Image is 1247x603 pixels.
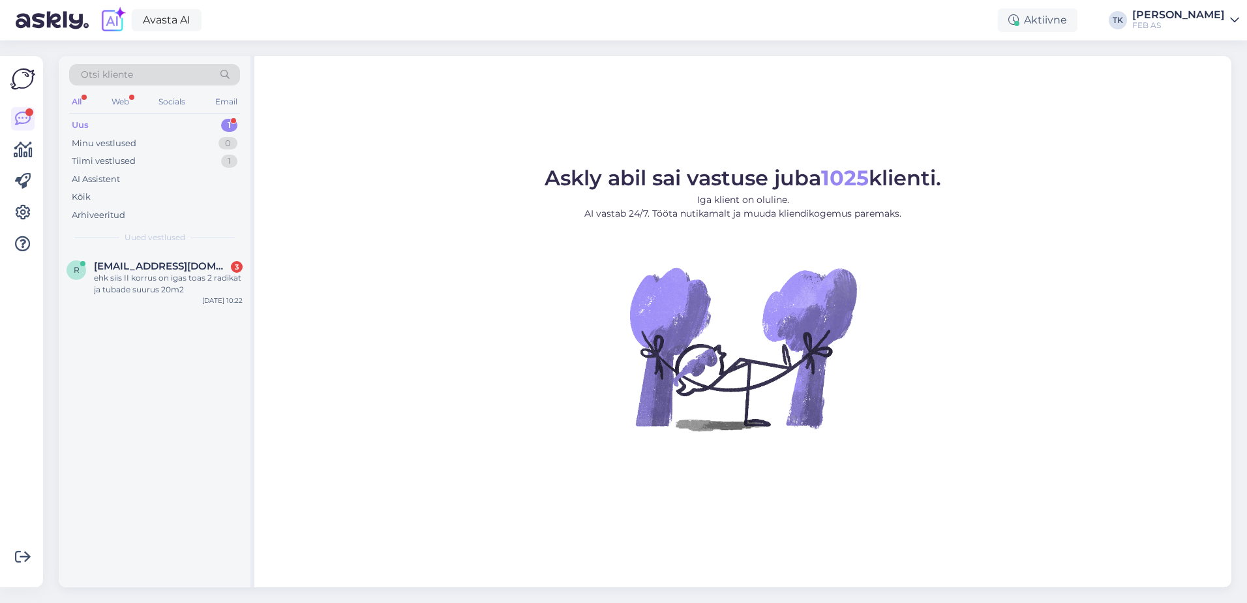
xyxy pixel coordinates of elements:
span: r [74,265,80,275]
a: Avasta AI [132,9,202,31]
img: No Chat active [625,231,860,466]
span: Otsi kliente [81,68,133,82]
span: Uued vestlused [125,232,185,243]
div: Tiimi vestlused [72,155,136,168]
div: [DATE] 10:22 [202,296,243,305]
div: AI Assistent [72,173,120,186]
div: TK [1109,11,1127,29]
div: Aktiivne [998,8,1077,32]
span: Askly abil sai vastuse juba klienti. [545,165,941,191]
div: Arhiveeritud [72,209,125,222]
div: Kõik [72,191,91,204]
div: ehk siis II korrus on igas toas 2 radikat ja tubade suurus 20m2 [94,272,243,296]
a: [PERSON_NAME]FEB AS [1132,10,1239,31]
div: 1 [221,155,237,168]
div: FEB AS [1132,20,1225,31]
p: Iga klient on oluline. AI vastab 24/7. Tööta nutikamalt ja muuda kliendikogemus paremaks. [545,193,941,221]
div: 0 [218,137,237,150]
img: explore-ai [99,7,127,34]
div: All [69,93,84,110]
span: reno.lefat@gmail.com [94,260,230,272]
div: 1 [221,119,237,132]
div: Socials [156,93,188,110]
div: Web [109,93,132,110]
b: 1025 [821,165,869,191]
img: Askly Logo [10,67,35,91]
div: Uus [72,119,89,132]
div: Email [213,93,240,110]
div: [PERSON_NAME] [1132,10,1225,20]
div: 3 [231,261,243,273]
div: Minu vestlused [72,137,136,150]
